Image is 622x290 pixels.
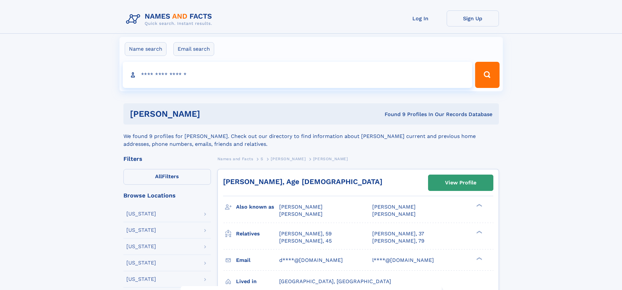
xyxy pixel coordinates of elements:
[123,62,472,88] input: search input
[261,155,263,163] a: S
[130,110,293,118] h1: [PERSON_NAME]
[126,244,156,249] div: [US_STATE]
[372,230,424,237] a: [PERSON_NAME], 37
[447,10,499,26] a: Sign Up
[271,155,306,163] a: [PERSON_NAME]
[279,230,332,237] a: [PERSON_NAME], 59
[236,276,279,287] h3: Lived in
[236,255,279,266] h3: Email
[123,156,211,162] div: Filters
[279,278,391,284] span: [GEOGRAPHIC_DATA], [GEOGRAPHIC_DATA]
[292,111,492,118] div: Found 9 Profiles In Our Records Database
[123,193,211,198] div: Browse Locations
[173,42,214,56] label: Email search
[236,228,279,239] h3: Relatives
[125,42,167,56] label: Name search
[475,203,483,208] div: ❯
[475,62,499,88] button: Search Button
[271,157,306,161] span: [PERSON_NAME]
[123,10,217,28] img: Logo Names and Facts
[123,125,499,148] div: We found 9 profiles for [PERSON_NAME]. Check out our directory to find information about [PERSON_...
[261,157,263,161] span: S
[475,256,483,261] div: ❯
[372,211,416,217] span: [PERSON_NAME]
[236,201,279,213] h3: Also known as
[445,175,476,190] div: View Profile
[313,157,348,161] span: [PERSON_NAME]
[217,155,253,163] a: Names and Facts
[126,277,156,282] div: [US_STATE]
[126,228,156,233] div: [US_STATE]
[428,175,493,191] a: View Profile
[155,173,162,179] span: All
[372,204,416,210] span: [PERSON_NAME]
[279,237,332,245] a: [PERSON_NAME], 45
[223,178,382,186] a: [PERSON_NAME], Age [DEMOGRAPHIC_DATA]
[475,230,483,234] div: ❯
[394,10,447,26] a: Log In
[126,211,156,216] div: [US_STATE]
[123,169,211,185] label: Filters
[372,237,424,245] a: [PERSON_NAME], 79
[279,211,323,217] span: [PERSON_NAME]
[279,204,323,210] span: [PERSON_NAME]
[126,260,156,265] div: [US_STATE]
